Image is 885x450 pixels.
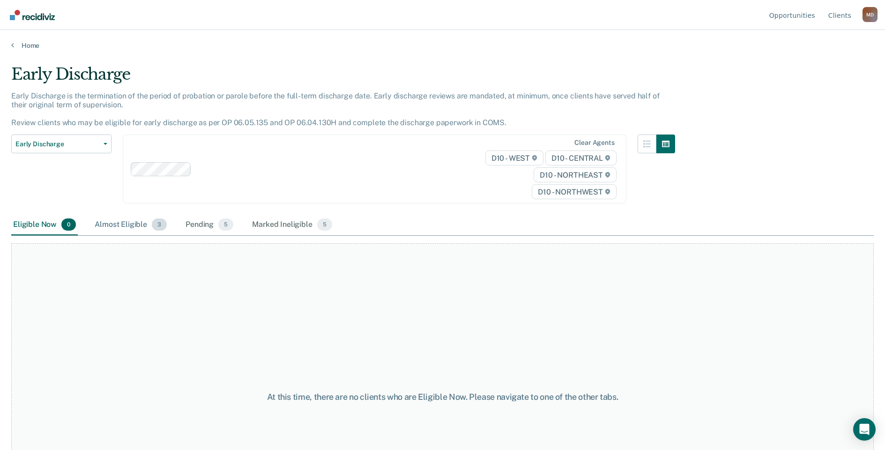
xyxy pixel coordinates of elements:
span: D10 - CENTRAL [545,150,617,165]
span: Early Discharge [15,140,100,148]
div: Eligible Now0 [11,215,78,235]
span: 5 [218,218,233,231]
p: Early Discharge is the termination of the period of probation or parole before the full-term disc... [11,91,659,127]
button: Early Discharge [11,135,112,153]
span: 5 [317,218,332,231]
span: D10 - NORTHEAST [534,167,616,182]
span: D10 - NORTHWEST [532,184,616,199]
div: Open Intercom Messenger [853,418,876,441]
div: Clear agents [574,139,614,147]
span: 3 [152,218,167,231]
div: Pending5 [184,215,235,235]
div: At this time, there are no clients who are Eligible Now. Please navigate to one of the other tabs. [227,392,658,402]
div: M D [863,7,878,22]
span: D10 - WEST [485,150,543,165]
div: Almost Eligible3 [93,215,169,235]
a: Home [11,41,874,50]
div: Early Discharge [11,65,675,91]
img: Recidiviz [10,10,55,20]
div: Marked Ineligible5 [250,215,334,235]
button: Profile dropdown button [863,7,878,22]
span: 0 [61,218,76,231]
